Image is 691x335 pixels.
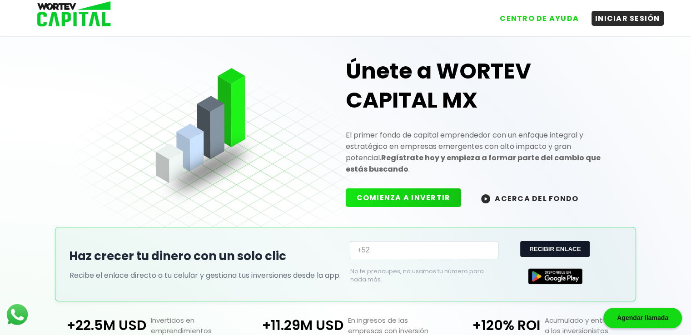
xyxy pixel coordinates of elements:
p: El primer fondo de capital emprendedor con un enfoque integral y estratégico en empresas emergent... [346,129,622,175]
div: Agendar llamada [603,308,682,328]
button: INICIAR SESIÓN [592,11,664,26]
a: COMIENZA A INVERTIR [346,192,471,203]
img: wortev-capital-acerca-del-fondo [481,194,490,203]
strong: Regístrate hoy y empieza a formar parte del cambio que estás buscando [346,153,601,174]
button: CENTRO DE AYUDA [496,11,582,26]
img: logos_whatsapp-icon.242b2217.svg [5,302,30,327]
h1: Únete a WORTEV CAPITAL MX [346,57,622,115]
button: ACERCA DEL FONDO [470,188,589,208]
a: CENTRO DE AYUDA [487,4,582,26]
button: COMIENZA A INVERTIR [346,188,462,207]
img: Google Play [528,268,582,284]
p: No te preocupes, no usamos tu número para nada más. [350,267,483,284]
a: INICIAR SESIÓN [582,4,664,26]
p: Recibe el enlace directo a tu celular y gestiona tus inversiones desde la app. [70,270,341,281]
h2: Haz crecer tu dinero con un solo clic [69,247,341,265]
button: RECIBIR ENLACE [520,241,590,257]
